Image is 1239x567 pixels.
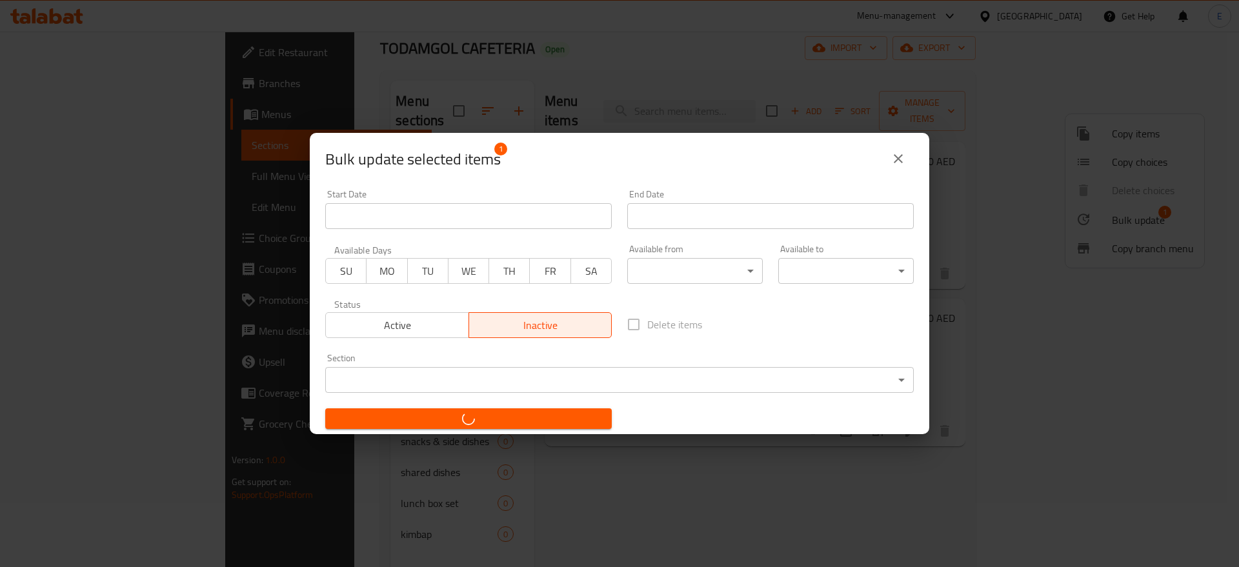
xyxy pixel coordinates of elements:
[647,317,702,332] span: Delete items
[325,149,501,170] span: Selected items count
[489,258,530,284] button: TH
[372,262,402,281] span: MO
[407,258,448,284] button: TU
[474,316,607,335] span: Inactive
[883,143,914,174] button: close
[494,143,507,155] span: 1
[570,258,612,284] button: SA
[494,262,525,281] span: TH
[576,262,607,281] span: SA
[454,262,484,281] span: WE
[331,262,361,281] span: SU
[778,258,914,284] div: ​
[448,258,489,284] button: WE
[413,262,443,281] span: TU
[325,312,469,338] button: Active
[535,262,565,281] span: FR
[325,367,914,393] div: ​
[529,258,570,284] button: FR
[627,258,763,284] div: ​
[366,258,407,284] button: MO
[331,316,464,335] span: Active
[325,258,367,284] button: SU
[468,312,612,338] button: Inactive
